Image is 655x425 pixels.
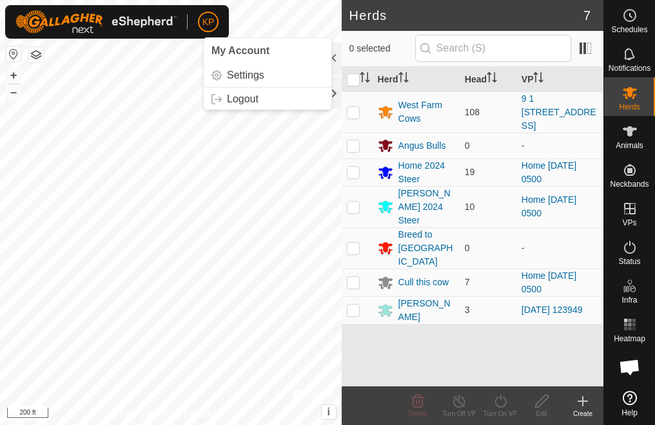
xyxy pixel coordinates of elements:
[522,160,576,184] a: Home [DATE] 0500
[415,35,571,62] input: Search (S)
[619,103,640,111] span: Herds
[204,89,331,109] a: Logout
[562,409,603,419] div: Create
[522,270,576,294] a: Home [DATE] 0500
[522,305,583,315] a: [DATE] 123949
[398,159,455,186] div: Home 2024 Steer
[516,133,603,158] td: -
[28,47,44,62] button: Map Layers
[398,187,455,227] div: [PERSON_NAME] 2024 Steer
[327,406,329,417] span: i
[438,409,480,419] div: Turn Off VP
[15,10,177,33] img: Gallagher Logo
[398,297,455,324] div: [PERSON_NAME]
[183,408,221,420] a: Contact Us
[465,140,470,151] span: 0
[487,74,497,84] p-sorticon: Activate to sort
[610,180,649,188] span: Neckbands
[622,219,636,227] span: VPs
[465,202,475,212] span: 10
[227,70,264,80] span: Settings
[398,228,455,269] div: Breed to [GEOGRAPHIC_DATA]
[521,409,562,419] div: Edit
[409,410,427,417] span: Delete
[398,276,449,289] div: Cull this cow
[522,194,576,218] a: Home [DATE] 0500
[360,74,370,84] p-sorticon: Activate to sort
[398,74,409,84] p-sorticon: Activate to sort
[611,26,647,33] span: Schedules
[398,99,455,126] div: West Farm Cows
[604,386,655,422] a: Help
[465,305,470,315] span: 3
[6,46,21,62] button: Reset Map
[398,139,446,153] div: Angus Bulls
[227,94,259,104] span: Logout
[211,45,269,56] span: My Account
[614,335,645,343] span: Heatmap
[202,15,215,29] span: KP
[516,67,603,92] th: VP
[465,107,480,117] span: 108
[611,348,649,386] a: Open chat
[609,64,650,72] span: Notifications
[322,405,336,419] button: i
[583,6,591,25] span: 7
[373,67,460,92] th: Herd
[6,68,21,83] button: +
[465,277,470,287] span: 7
[6,84,21,100] button: –
[522,93,596,131] a: 9 1 [STREET_ADDRESS]
[516,227,603,269] td: -
[480,409,521,419] div: Turn On VP
[465,167,475,177] span: 19
[618,258,640,265] span: Status
[349,8,583,23] h2: Herds
[349,42,415,55] span: 0 selected
[460,67,516,92] th: Head
[616,142,643,149] span: Animals
[204,65,331,86] a: Settings
[533,74,543,84] p-sorticon: Activate to sort
[120,408,168,420] a: Privacy Policy
[465,243,470,253] span: 0
[621,409,638,417] span: Help
[621,296,637,304] span: Infra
